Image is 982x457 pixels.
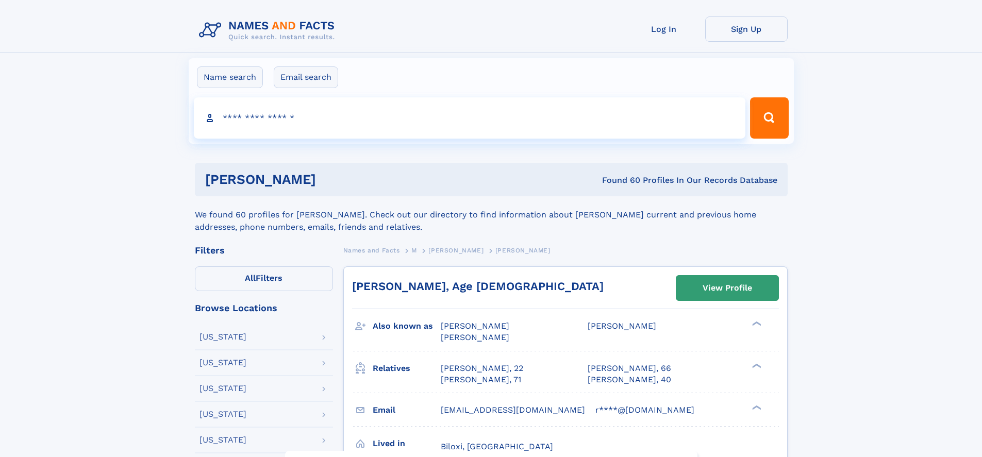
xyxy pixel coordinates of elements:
[195,246,333,255] div: Filters
[428,247,484,254] span: [PERSON_NAME]
[373,435,441,452] h3: Lived in
[343,244,400,257] a: Names and Facts
[199,359,246,367] div: [US_STATE]
[441,363,523,374] a: [PERSON_NAME], 22
[441,321,509,331] span: [PERSON_NAME]
[194,97,746,139] input: search input
[750,404,762,411] div: ❯
[373,401,441,419] h3: Email
[588,363,671,374] a: [PERSON_NAME], 66
[199,436,246,444] div: [US_STATE]
[199,384,246,393] div: [US_STATE]
[205,173,459,186] h1: [PERSON_NAME]
[588,321,656,331] span: [PERSON_NAME]
[750,97,788,139] button: Search Button
[623,16,705,42] a: Log In
[441,332,509,342] span: [PERSON_NAME]
[750,320,762,327] div: ❯
[352,280,604,293] a: [PERSON_NAME], Age [DEMOGRAPHIC_DATA]
[441,374,521,385] a: [PERSON_NAME], 71
[245,273,256,283] span: All
[199,333,246,341] div: [US_STATE]
[411,247,417,254] span: M
[195,196,788,233] div: We found 60 profiles for [PERSON_NAME]. Check out our directory to find information about [PERSON...
[441,442,553,451] span: Biloxi, [GEOGRAPHIC_DATA]
[274,66,338,88] label: Email search
[373,317,441,335] h3: Also known as
[199,410,246,418] div: [US_STATE]
[195,303,333,313] div: Browse Locations
[588,374,671,385] a: [PERSON_NAME], 40
[428,244,484,257] a: [PERSON_NAME]
[411,244,417,257] a: M
[495,247,551,254] span: [PERSON_NAME]
[195,16,343,44] img: Logo Names and Facts
[441,405,585,415] span: [EMAIL_ADDRESS][DOMAIN_NAME]
[195,266,333,291] label: Filters
[750,362,762,369] div: ❯
[373,360,441,377] h3: Relatives
[703,276,752,300] div: View Profile
[676,276,778,300] a: View Profile
[197,66,263,88] label: Name search
[459,175,777,186] div: Found 60 Profiles In Our Records Database
[705,16,788,42] a: Sign Up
